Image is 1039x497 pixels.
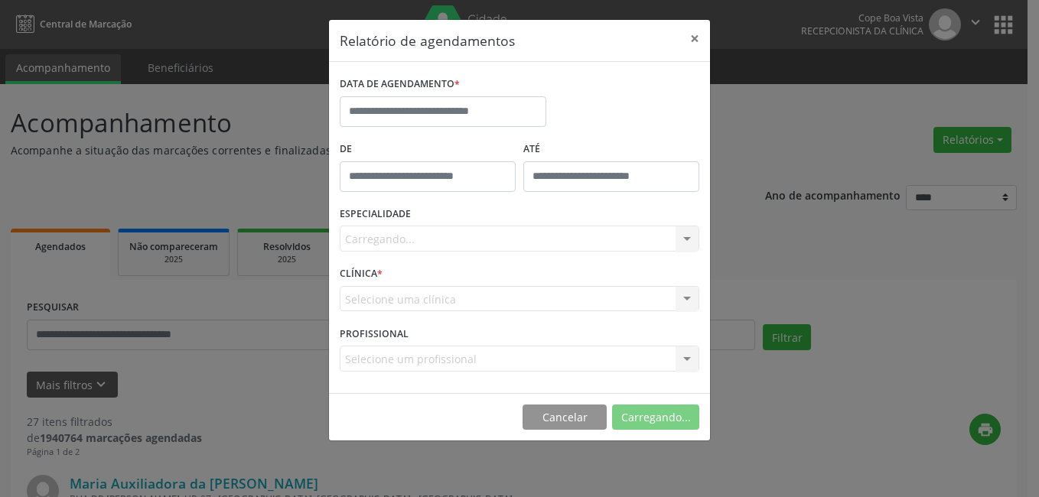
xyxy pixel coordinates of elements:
[340,31,515,50] h5: Relatório de agendamentos
[679,20,710,57] button: Close
[340,138,516,161] label: De
[612,404,699,430] button: Carregando...
[523,138,699,161] label: ATÉ
[340,73,460,96] label: DATA DE AGENDAMENTO
[340,322,409,346] label: PROFISSIONAL
[523,404,607,430] button: Cancelar
[340,262,383,286] label: CLÍNICA
[340,203,411,226] label: ESPECIALIDADE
